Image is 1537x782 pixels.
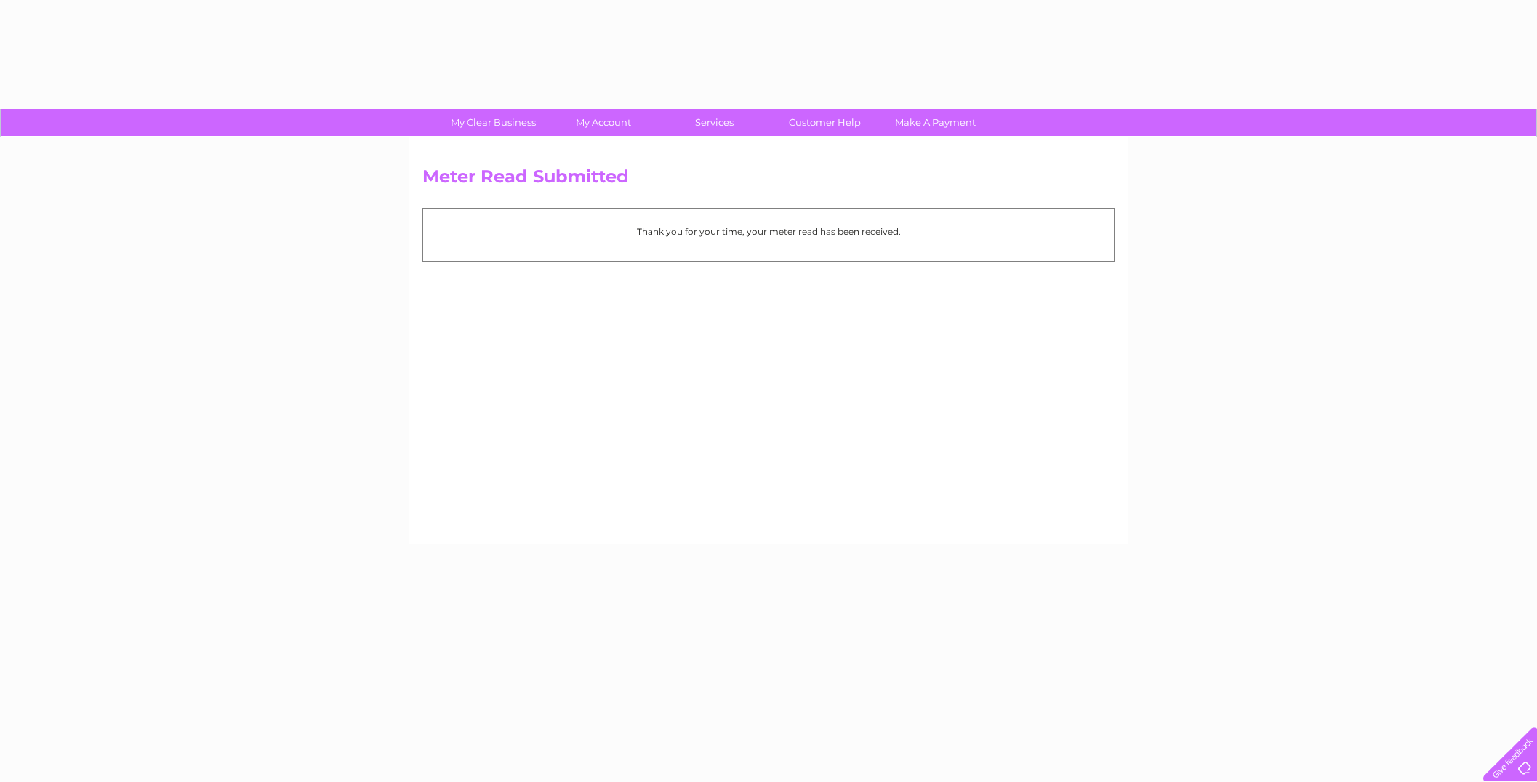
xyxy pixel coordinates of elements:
[544,109,664,136] a: My Account
[433,109,553,136] a: My Clear Business
[875,109,995,136] a: Make A Payment
[765,109,885,136] a: Customer Help
[654,109,774,136] a: Services
[422,166,1115,194] h2: Meter Read Submitted
[430,225,1107,238] p: Thank you for your time, your meter read has been received.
